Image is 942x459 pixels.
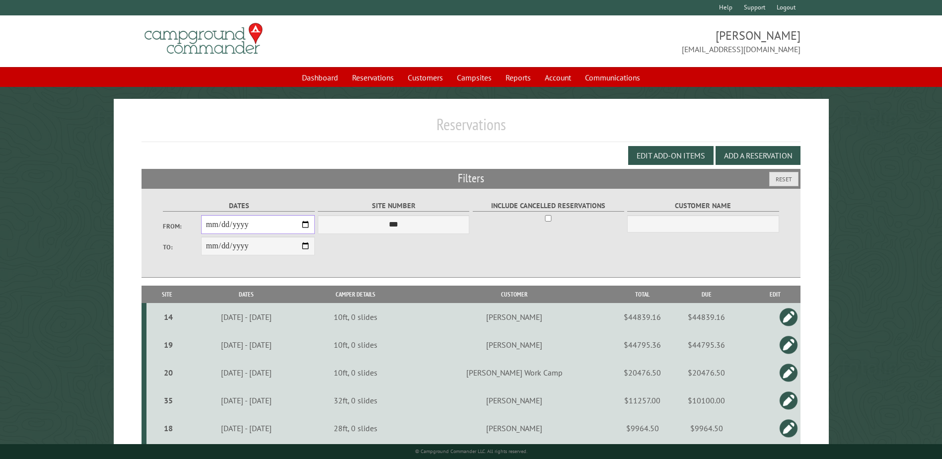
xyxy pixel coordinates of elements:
div: [DATE] - [DATE] [189,340,303,350]
td: 28ft, 0 slides [304,414,406,442]
td: $44839.16 [662,303,750,331]
th: Total [622,286,662,303]
button: Edit Add-on Items [628,146,714,165]
a: Account [539,68,577,87]
td: $9964.50 [662,414,750,442]
td: $44795.36 [622,331,662,359]
a: Reservations [346,68,400,87]
td: 10ft, 0 slides [304,359,406,386]
button: Reset [769,172,798,186]
label: Site Number [318,200,469,212]
th: Due [662,286,750,303]
th: Edit [750,286,800,303]
img: Campground Commander [142,19,266,58]
a: Communications [579,68,646,87]
div: 20 [150,368,186,378]
div: [DATE] - [DATE] [189,395,303,405]
td: 10ft, 0 slides [304,303,406,331]
td: $11257.00 [622,386,662,414]
td: $44839.16 [622,303,662,331]
div: 35 [150,395,186,405]
span: [PERSON_NAME] [EMAIL_ADDRESS][DOMAIN_NAME] [471,27,800,55]
td: $44795.36 [662,331,750,359]
div: 14 [150,312,186,322]
td: $20476.50 [622,359,662,386]
div: [DATE] - [DATE] [189,423,303,433]
td: [PERSON_NAME] [406,303,622,331]
small: © Campground Commander LLC. All rights reserved. [415,448,527,455]
button: Add a Reservation [716,146,800,165]
td: [PERSON_NAME] Work Camp [406,359,622,386]
td: 32ft, 0 slides [304,386,406,414]
th: Camper Details [304,286,406,303]
h1: Reservations [142,115,800,142]
td: $20476.50 [662,359,750,386]
a: Campsites [451,68,498,87]
label: Dates [163,200,314,212]
td: $10100.00 [662,386,750,414]
td: [PERSON_NAME] [406,414,622,442]
td: $9964.50 [622,414,662,442]
a: Reports [500,68,537,87]
th: Site [146,286,188,303]
th: Customer [406,286,622,303]
div: 18 [150,423,186,433]
th: Dates [188,286,304,303]
div: [DATE] - [DATE] [189,312,303,322]
div: 19 [150,340,186,350]
td: [PERSON_NAME] [406,386,622,414]
div: [DATE] - [DATE] [189,368,303,378]
a: Dashboard [296,68,344,87]
label: Customer Name [627,200,779,212]
label: From: [163,222,201,231]
a: Customers [402,68,449,87]
label: To: [163,242,201,252]
label: Include Cancelled Reservations [473,200,624,212]
td: 10ft, 0 slides [304,331,406,359]
td: [PERSON_NAME] [406,331,622,359]
h2: Filters [142,169,800,188]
